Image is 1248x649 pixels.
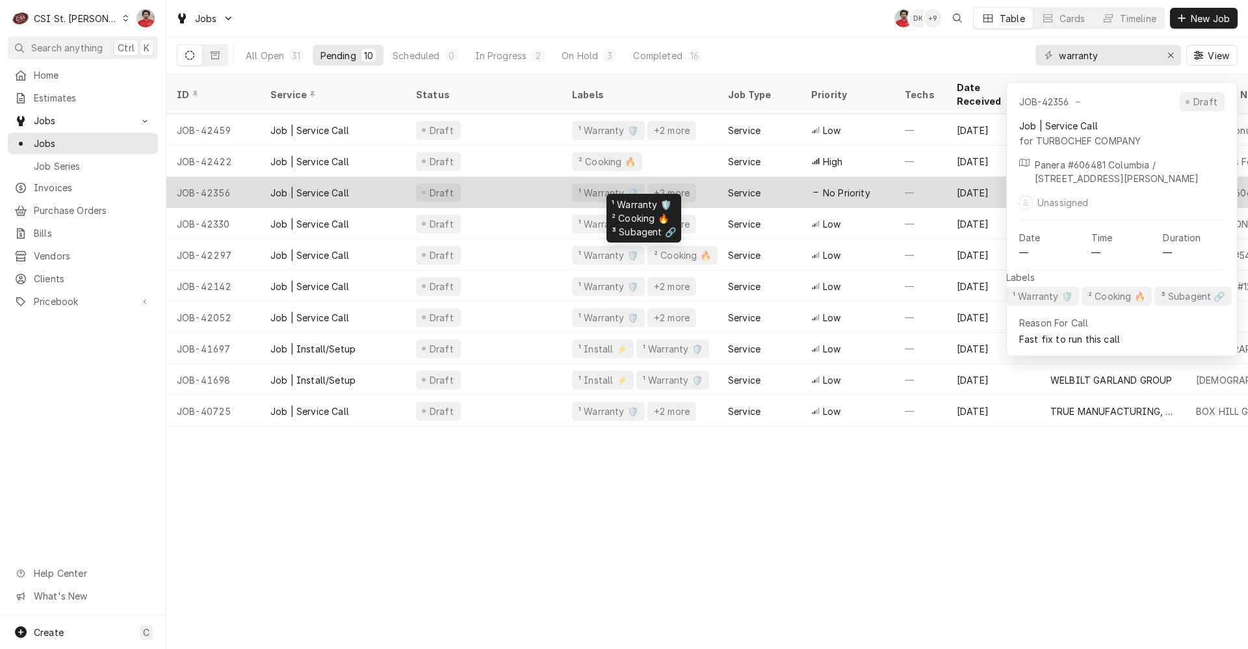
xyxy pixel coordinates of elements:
div: ¹ Warranty 🛡️ [577,186,640,200]
span: Low [823,404,840,418]
div: ¹ Warranty 🛡️ [642,342,704,356]
div: — [894,239,946,271]
div: for TURBOCHEF COMPANY [1019,134,1225,148]
div: Job | Install/Setup [270,342,356,356]
div: [DATE] [946,239,1040,271]
div: [DATE] [946,302,1040,333]
div: JOB-40725 [166,395,260,427]
div: Service [728,248,760,262]
div: +2 more [653,311,691,324]
p: Labels [1006,271,1035,284]
div: NF [894,9,913,27]
div: 16 [690,49,699,62]
span: Low [823,373,840,387]
span: Ctrl [118,41,135,55]
span: Low [823,280,840,293]
div: 10 [364,49,373,62]
div: Job | Service Call [270,280,349,293]
a: Go to Jobs [170,8,239,29]
span: Unassigned [1037,197,1089,208]
button: New Job [1170,8,1238,29]
a: Home [8,64,158,86]
p: Duration [1163,231,1201,245]
p: — [1019,246,1028,259]
div: ² Cooking 🔥 [577,155,637,168]
div: Service [728,404,760,418]
div: Draft [428,124,456,137]
a: Jobs [8,133,158,154]
span: Low [823,311,840,324]
span: Vendors [34,249,151,263]
span: C [143,626,149,639]
span: View [1205,49,1232,62]
div: On Hold [562,49,598,62]
div: ID [177,88,247,101]
div: ³ Subagent 🔗 [1160,289,1227,303]
div: Draft [428,342,456,356]
div: — [894,208,946,239]
div: JOB-42459 [166,114,260,146]
span: Jobs [195,12,217,25]
div: + 9 [924,9,942,27]
a: Purchase Orders [8,200,158,221]
div: Timeline [1120,12,1156,25]
span: Job Series [34,159,151,173]
div: Draft [428,248,456,262]
div: Job | Service Call [270,311,349,324]
div: Draft [428,186,456,200]
button: Erase input [1160,45,1181,66]
div: Draft [428,373,456,387]
div: Job | Service Call [270,404,349,418]
div: Table [1000,12,1025,25]
div: JOB-42330 [166,208,260,239]
div: Priority [811,88,881,101]
span: High [823,155,843,168]
div: Draft [428,311,456,324]
div: Draft [428,404,456,418]
div: ¹ Warranty 🛡️ [577,217,640,231]
div: — [894,114,946,146]
div: Job Type [728,88,790,101]
div: +2 more [653,124,691,137]
div: Nicholas Faubert's Avatar [136,9,155,27]
span: Bills [34,226,151,240]
div: 0 [448,49,456,62]
div: — [894,177,946,208]
div: Techs [905,88,936,101]
p: Fast fix to run this call [1019,332,1120,346]
span: Create [34,627,64,638]
div: Completed [633,49,682,62]
div: — [894,146,946,177]
div: Service [728,342,760,356]
span: No Priority [823,186,870,200]
span: What's New [34,589,150,603]
div: Date Received [957,81,1017,108]
button: Search anythingCtrlK [8,36,158,59]
div: Service [728,311,760,324]
span: Invoices [34,181,151,194]
span: K [144,41,149,55]
a: Bills [8,222,158,244]
div: Job | Service Call [270,217,349,231]
div: [DATE] [946,114,1040,146]
div: Service [728,186,760,200]
div: Draft [1191,95,1219,109]
span: Low [823,248,840,262]
span: Purchase Orders [34,204,151,217]
span: Low [823,124,840,137]
p: Time [1091,231,1113,245]
a: Go to Pricebook [8,291,158,312]
div: Pending [320,49,356,62]
div: ¹ Warranty 🛡️ [642,373,704,387]
p: — [1163,246,1172,259]
div: C [12,9,30,27]
div: In Progress [475,49,527,62]
div: ¹ Warranty 🛡️ ² Cooking 🔥 ³ Subagent 🔗 [606,194,681,243]
div: JOB-42422 [166,146,260,177]
span: Clients [34,272,151,285]
div: Job | Service Call [270,155,349,168]
div: Nicholas Faubert's Avatar [894,9,913,27]
span: Estimates [34,91,151,105]
a: Vendors [8,245,158,267]
div: [DATE] [946,177,1040,208]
